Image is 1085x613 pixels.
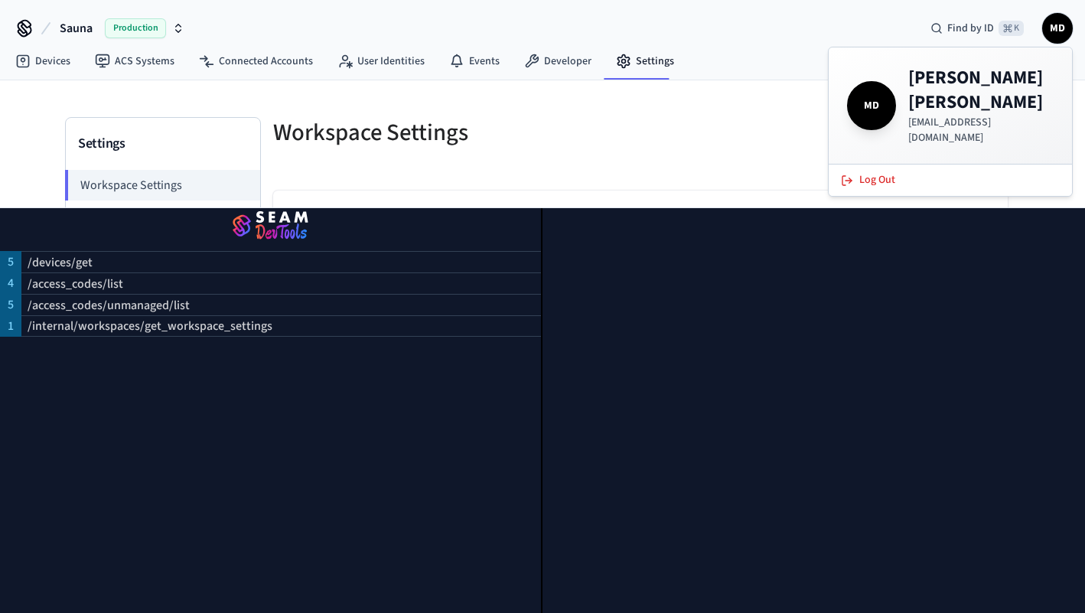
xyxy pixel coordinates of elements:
[28,253,93,272] p: /devices/get
[999,21,1024,36] span: ⌘ K
[18,205,523,248] img: Seam Logo DevTools
[8,317,14,335] p: 1
[60,19,93,37] span: Sauna
[8,295,14,314] p: 5
[66,201,260,231] li: Team
[1042,13,1073,44] button: MD
[28,317,272,335] p: /internal/workspaces/get_workspace_settings
[908,115,1054,145] p: [EMAIL_ADDRESS][DOMAIN_NAME]
[3,47,83,75] a: Devices
[850,84,893,127] span: MD
[947,21,994,36] span: Find by ID
[83,47,187,75] a: ACS Systems
[78,133,248,155] h3: Settings
[512,47,604,75] a: Developer
[604,47,686,75] a: Settings
[273,117,631,148] h5: Workspace Settings
[832,168,1069,193] button: Log Out
[28,275,123,293] p: /access_codes/list
[437,47,512,75] a: Events
[8,274,14,292] p: 4
[8,253,14,271] p: 5
[28,296,190,315] p: /access_codes/unmanaged/list
[918,15,1036,42] div: Find by ID⌘ K
[65,170,260,201] li: Workspace Settings
[908,66,1054,115] h4: [PERSON_NAME] [PERSON_NAME]
[187,47,325,75] a: Connected Accounts
[105,18,166,38] span: Production
[325,47,437,75] a: User Identities
[1044,15,1071,42] span: MD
